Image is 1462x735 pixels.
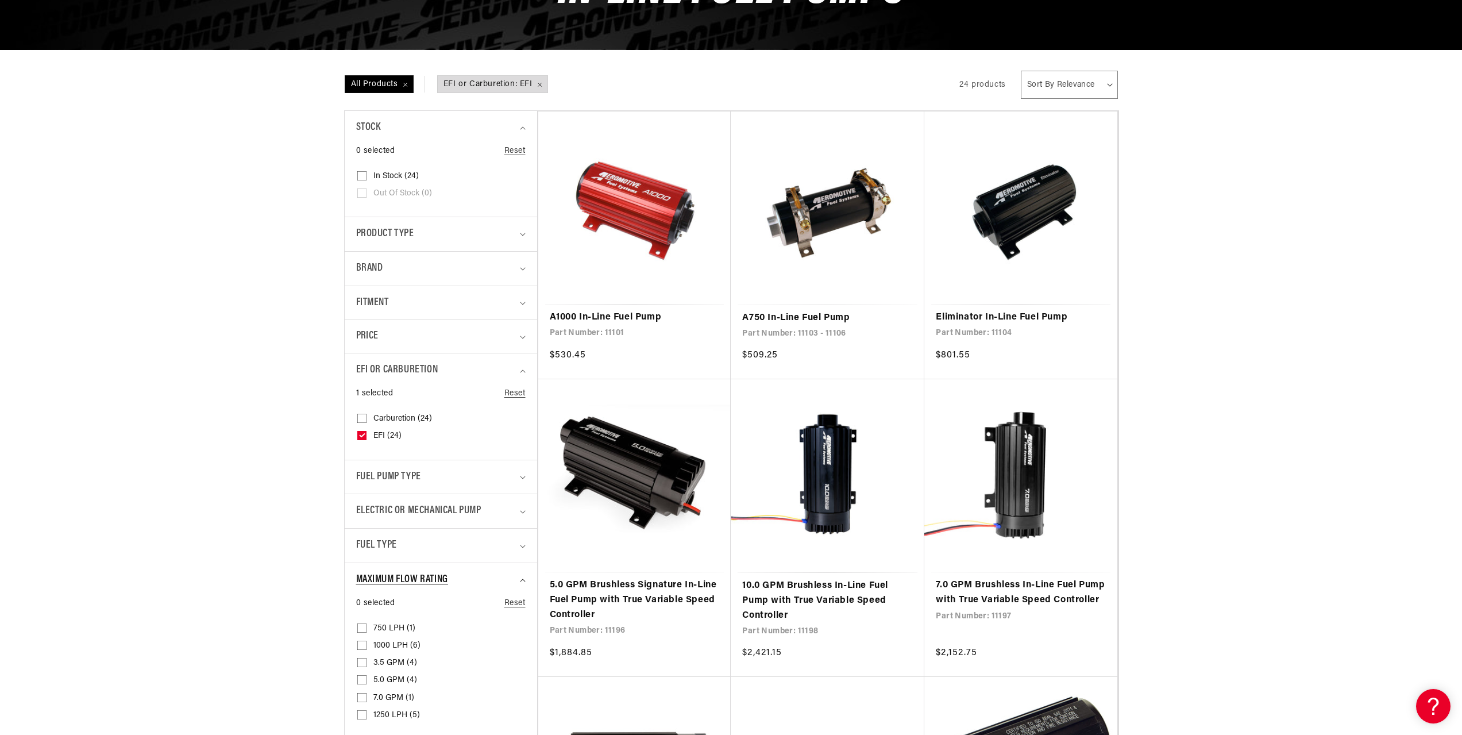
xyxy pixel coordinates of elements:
[504,597,526,610] a: Reset
[373,710,420,721] span: 1250 LPH (5)
[504,387,526,400] a: Reset
[373,414,432,424] span: Carburetion (24)
[356,494,526,528] summary: Electric or Mechanical Pump (0 selected)
[356,353,526,387] summary: EFI or Carburetion (1 selected)
[356,295,389,311] span: Fitment
[373,641,421,651] span: 1000 LPH (6)
[356,226,414,243] span: Product type
[356,111,526,145] summary: Stock (0 selected)
[373,188,432,199] span: Out of stock (0)
[356,145,395,157] span: 0 selected
[550,578,720,622] a: 5.0 GPM Brushless Signature In-Line Fuel Pump with True Variable Speed Controller
[356,329,379,344] span: Price
[356,469,421,486] span: Fuel Pump Type
[356,529,526,563] summary: Fuel Type (0 selected)
[504,145,526,157] a: Reset
[356,537,397,554] span: Fuel Type
[373,658,417,668] span: 3.5 GPM (4)
[356,217,526,251] summary: Product type (0 selected)
[373,675,417,686] span: 5.0 GPM (4)
[373,624,415,634] span: 750 LPH (1)
[356,387,394,400] span: 1 selected
[344,76,437,93] a: All Products
[373,431,402,441] span: EFI (24)
[742,311,913,326] a: A750 In-Line Fuel Pump
[373,171,419,182] span: In stock (24)
[356,460,526,494] summary: Fuel Pump Type (0 selected)
[356,120,381,136] span: Stock
[356,503,481,519] span: Electric or Mechanical Pump
[373,693,414,703] span: 7.0 GPM (1)
[936,310,1106,325] a: Eliminator In-Line Fuel Pump
[356,320,526,353] summary: Price
[356,252,526,286] summary: Brand (0 selected)
[356,563,526,597] summary: Maximum Flow Rating (0 selected)
[550,310,720,325] a: A1000 In-Line Fuel Pump
[936,578,1106,607] a: 7.0 GPM Brushless In-Line Fuel Pump with True Variable Speed Controller
[356,260,383,277] span: Brand
[438,76,547,93] span: EFI or Carburetion: EFI
[742,579,913,623] a: 10.0 GPM Brushless In-Line Fuel Pump with True Variable Speed Controller
[356,362,438,379] span: EFI or Carburetion
[437,76,549,93] a: EFI or Carburetion: EFI
[356,597,395,610] span: 0 selected
[356,572,448,588] span: Maximum Flow Rating
[356,286,526,320] summary: Fitment (0 selected)
[345,76,413,93] span: All Products
[959,80,1006,89] span: 24 products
